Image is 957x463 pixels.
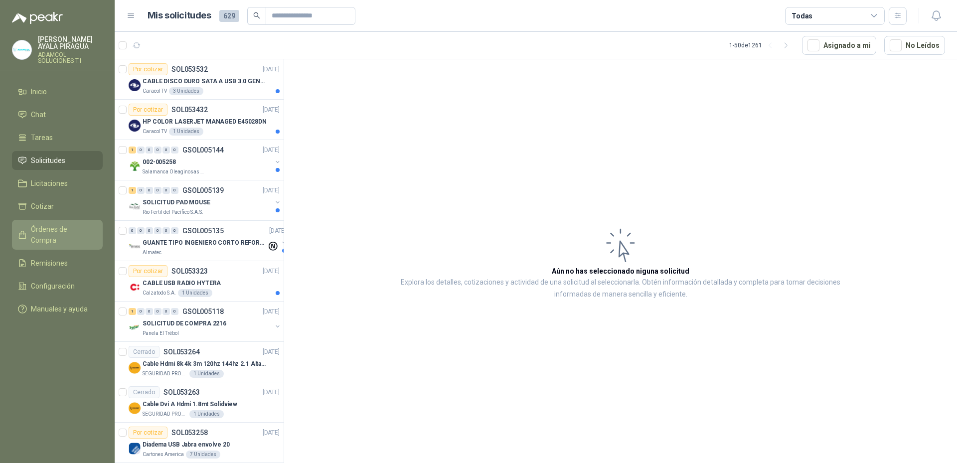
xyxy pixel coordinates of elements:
[182,227,224,234] p: GSOL005135
[143,400,237,409] p: Cable Dvi A Hdmi 1.8mt Solidview
[263,105,280,115] p: [DATE]
[129,200,141,212] img: Company Logo
[263,388,280,397] p: [DATE]
[115,59,284,100] a: Por cotizarSOL053532[DATE] Company LogoCABLE DISCO DURO SATA A USB 3.0 GENERICOCaracol TV3 Unidades
[263,186,280,195] p: [DATE]
[169,87,203,95] div: 3 Unidades
[154,227,161,234] div: 0
[31,258,68,269] span: Remisiones
[143,249,161,257] p: Almatec
[12,174,103,193] a: Licitaciones
[31,86,47,97] span: Inicio
[189,410,224,418] div: 1 Unidades
[162,308,170,315] div: 0
[129,160,141,172] img: Company Logo
[143,128,167,136] p: Caracol TV
[171,106,208,113] p: SOL053432
[129,225,288,257] a: 0 0 0 0 0 0 GSOL005135[DATE] Company LogoGUANTE TIPO INGENIERO CORTO REFORZADOAlmatec
[12,220,103,250] a: Órdenes de Compra
[31,281,75,292] span: Configuración
[802,36,876,55] button: Asignado a mi
[137,187,145,194] div: 0
[12,151,103,170] a: Solicitudes
[384,277,857,301] p: Explora los detalles, cotizaciones y actividad de una solicitud al seleccionarla. Obtén informaci...
[12,197,103,216] a: Cotizar
[186,451,220,459] div: 7 Unidades
[12,40,31,59] img: Company Logo
[163,348,200,355] p: SOL053264
[182,147,224,154] p: GSOL005144
[146,308,153,315] div: 0
[129,184,282,216] a: 1 0 0 0 0 0 GSOL005139[DATE] Company LogoSOLICITUD PAD MOUSERio Fertil del Pacífico S.A.S.
[552,266,689,277] h3: Aún no has seleccionado niguna solicitud
[129,265,167,277] div: Por cotizar
[137,308,145,315] div: 0
[12,277,103,296] a: Configuración
[263,307,280,316] p: [DATE]
[263,267,280,276] p: [DATE]
[171,227,178,234] div: 0
[729,37,794,53] div: 1 - 50 de 1261
[171,66,208,73] p: SOL053532
[162,147,170,154] div: 0
[148,8,211,23] h1: Mis solicitudes
[129,144,282,176] a: 1 0 0 0 0 0 GSOL005144[DATE] Company Logo002-005258Salamanca Oleaginosas SAS
[137,227,145,234] div: 0
[263,347,280,357] p: [DATE]
[219,10,239,22] span: 629
[143,168,205,176] p: Salamanca Oleaginosas SAS
[115,342,284,382] a: CerradoSOL053264[DATE] Company LogoCable Hdmi 8k 4k 3m 120hz 144hz 2.1 Alta VelocidadSEGURIDAD PR...
[38,36,103,50] p: [PERSON_NAME] AYALA PIRAGUA
[154,308,161,315] div: 0
[182,187,224,194] p: GSOL005139
[129,362,141,374] img: Company Logo
[115,100,284,140] a: Por cotizarSOL053432[DATE] Company LogoHP COLOR LASERJET MANAGED E45028DNCaracol TV1 Unidades
[178,289,212,297] div: 1 Unidades
[38,52,103,64] p: ADAMCOL SOLUCIONES T.I
[31,155,65,166] span: Solicitudes
[129,241,141,253] img: Company Logo
[171,268,208,275] p: SOL053323
[163,389,200,396] p: SOL053263
[143,238,267,248] p: GUANTE TIPO INGENIERO CORTO REFORZADO
[12,105,103,124] a: Chat
[12,300,103,318] a: Manuales y ayuda
[263,65,280,74] p: [DATE]
[154,187,161,194] div: 0
[31,304,88,314] span: Manuales y ayuda
[115,382,284,423] a: CerradoSOL053263[DATE] Company LogoCable Dvi A Hdmi 1.8mt SolidviewSEGURIDAD PROVISER LTDA1 Unidades
[143,319,226,328] p: SOLICITUD DE COMPRA 2216
[143,440,230,450] p: Diadema USB Jabra envolve 20
[792,10,812,21] div: Todas
[129,147,136,154] div: 1
[31,178,68,189] span: Licitaciones
[12,82,103,101] a: Inicio
[31,224,93,246] span: Órdenes de Compra
[182,308,224,315] p: GSOL005118
[171,308,178,315] div: 0
[253,12,260,19] span: search
[129,308,136,315] div: 1
[143,279,221,288] p: CABLE USB RADIO HYTERA
[143,87,167,95] p: Caracol TV
[884,36,945,55] button: No Leídos
[143,410,187,418] p: SEGURIDAD PROVISER LTDA
[129,104,167,116] div: Por cotizar
[263,146,280,155] p: [DATE]
[143,359,267,369] p: Cable Hdmi 8k 4k 3m 120hz 144hz 2.1 Alta Velocidad
[129,346,159,358] div: Cerrado
[143,289,176,297] p: Calzatodo S.A.
[129,386,159,398] div: Cerrado
[171,187,178,194] div: 0
[12,254,103,273] a: Remisiones
[263,428,280,438] p: [DATE]
[129,281,141,293] img: Company Logo
[171,429,208,436] p: SOL053258
[169,128,203,136] div: 1 Unidades
[115,261,284,302] a: Por cotizarSOL053323[DATE] Company LogoCABLE USB RADIO HYTERACalzatodo S.A.1 Unidades
[12,12,63,24] img: Logo peakr
[146,147,153,154] div: 0
[143,208,203,216] p: Rio Fertil del Pacífico S.A.S.
[115,423,284,463] a: Por cotizarSOL053258[DATE] Company LogoDiadema USB Jabra envolve 20Cartones America7 Unidades
[129,79,141,91] img: Company Logo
